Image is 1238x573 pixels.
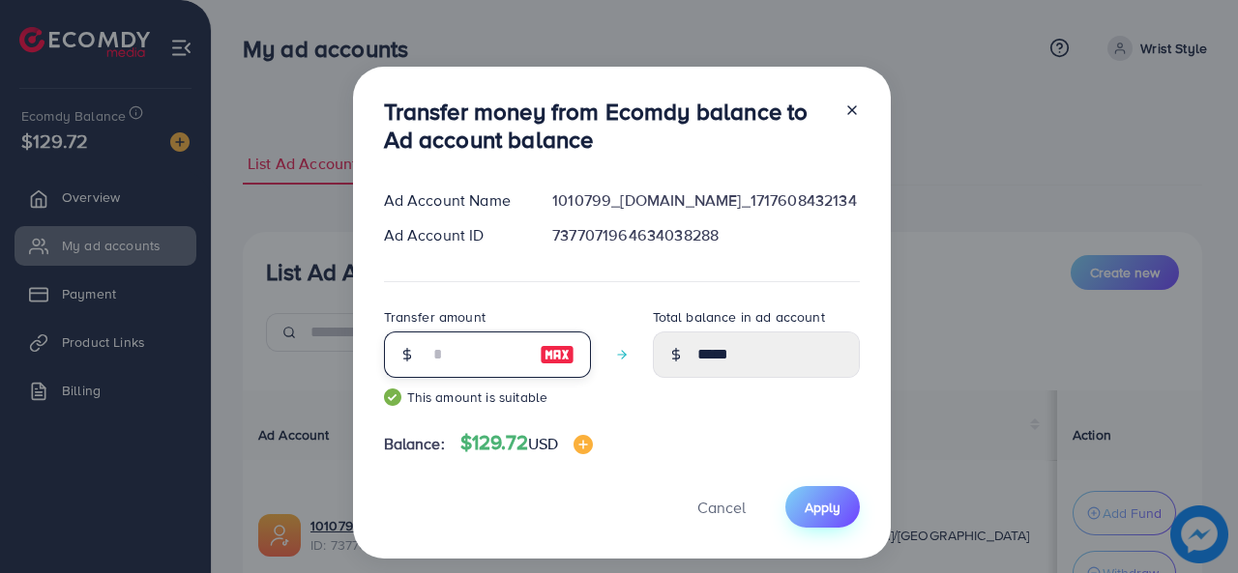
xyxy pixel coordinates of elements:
[528,433,558,454] span: USD
[537,224,874,246] div: 7377071964634038288
[540,343,575,366] img: image
[384,433,445,455] span: Balance:
[384,387,591,407] small: This amount is suitable
[368,224,538,246] div: Ad Account ID
[673,486,770,528] button: Cancel
[368,189,538,212] div: Ad Account Name
[653,307,825,327] label: Total balance in ad account
[384,98,829,154] h3: Transfer money from Ecomdy balance to Ad account balance
[384,307,486,327] label: Transfer amount
[574,435,593,454] img: image
[460,431,594,455] h4: $129.72
[785,486,860,528] button: Apply
[697,497,746,518] span: Cancel
[805,498,840,517] span: Apply
[537,189,874,212] div: 1010799_[DOMAIN_NAME]_1717608432134
[384,388,401,406] img: guide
